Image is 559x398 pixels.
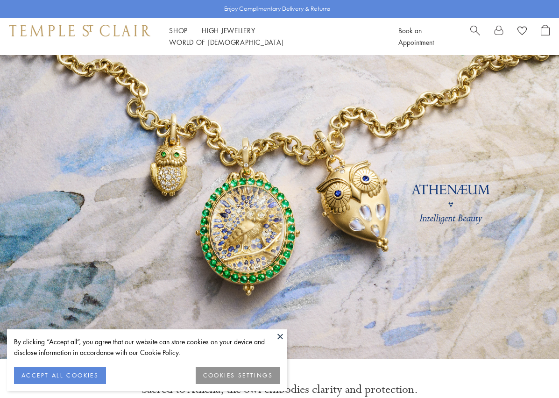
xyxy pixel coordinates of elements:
[169,37,283,47] a: World of [DEMOGRAPHIC_DATA]World of [DEMOGRAPHIC_DATA]
[470,25,480,48] a: Search
[398,26,434,47] a: Book an Appointment
[14,367,106,384] button: ACCEPT ALL COOKIES
[14,336,280,358] div: By clicking “Accept all”, you agree that our website can store cookies on your device and disclos...
[541,25,550,48] a: Open Shopping Bag
[169,26,188,35] a: ShopShop
[202,26,255,35] a: High JewelleryHigh Jewellery
[196,367,280,384] button: COOKIES SETTINGS
[169,25,377,48] nav: Main navigation
[517,25,527,39] a: View Wishlist
[224,4,330,14] p: Enjoy Complimentary Delivery & Returns
[512,354,550,389] iframe: Gorgias live chat messenger
[9,25,150,36] img: Temple St. Clair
